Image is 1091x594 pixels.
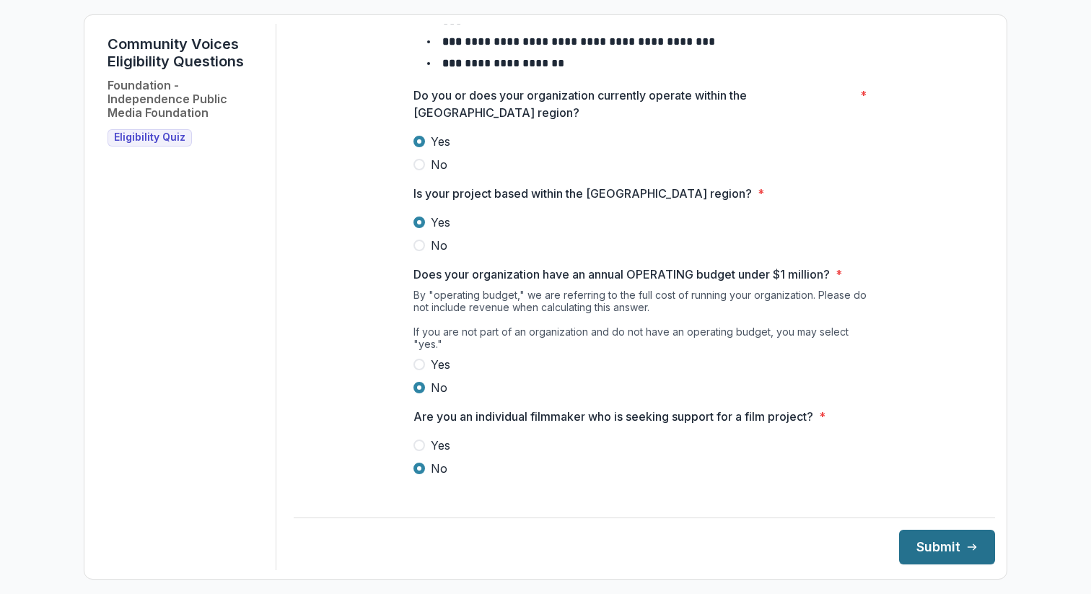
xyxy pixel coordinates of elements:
span: Yes [431,437,450,454]
button: Submit [899,530,995,564]
p: Do you or does your organization currently operate within the [GEOGRAPHIC_DATA] region? [413,87,854,121]
span: Eligibility Quiz [114,131,185,144]
span: No [431,460,447,477]
span: No [431,237,447,254]
div: By "operating budget," we are referring to the full cost of running your organization. Please do ... [413,289,875,356]
p: Is your project based within the [GEOGRAPHIC_DATA] region? [413,185,752,202]
p: Does your organization have an annual OPERATING budget under $1 million? [413,266,830,283]
p: Are you an individual filmmaker who is seeking support for a film project? [413,408,813,425]
span: No [431,156,447,173]
span: Yes [431,356,450,373]
h1: Community Voices Eligibility Questions [108,35,264,70]
span: Yes [431,214,450,231]
span: No [431,379,447,396]
span: Yes [431,133,450,150]
h2: Foundation - Independence Public Media Foundation [108,79,264,121]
